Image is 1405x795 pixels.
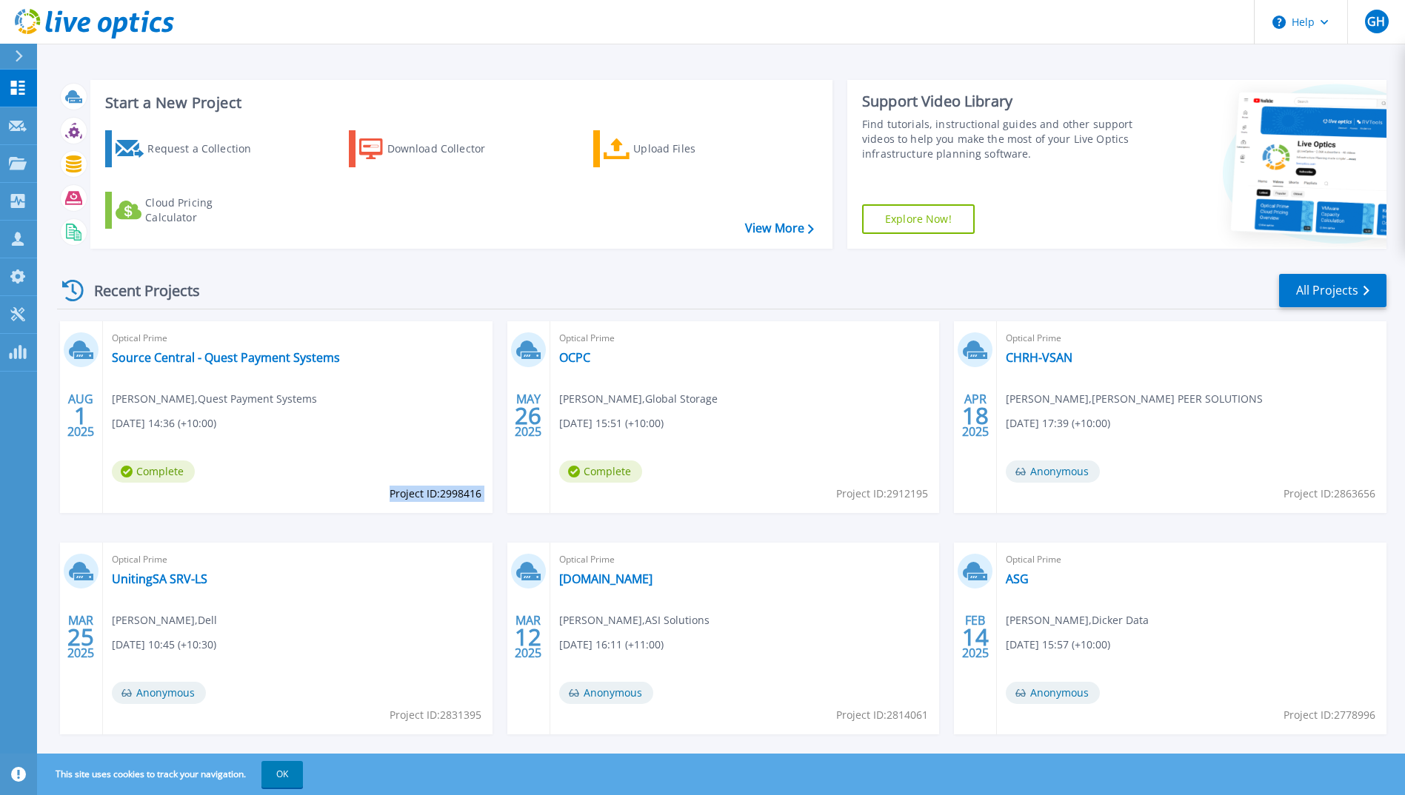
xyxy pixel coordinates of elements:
a: UnitingSA SRV-LS [112,571,207,586]
a: ASG [1006,571,1029,586]
div: MAR 2025 [514,610,542,664]
span: Optical Prime [1006,330,1378,346]
a: View More [745,221,814,235]
span: Project ID: 2778996 [1284,707,1375,723]
span: Project ID: 2912195 [836,486,928,502]
span: 18 [962,409,989,422]
span: [DATE] 17:39 (+10:00) [1006,415,1110,432]
a: Cloud Pricing Calculator [105,192,270,229]
div: AUG 2025 [67,389,95,443]
span: 26 [515,409,541,422]
span: [DATE] 14:36 (+10:00) [112,415,216,432]
span: Optical Prime [559,330,931,346]
a: [DOMAIN_NAME] [559,571,653,586]
a: Download Collector [349,130,514,167]
span: [PERSON_NAME] , Quest Payment Systems [112,391,317,407]
div: FEB 2025 [961,610,989,664]
span: Complete [112,460,195,483]
span: Project ID: 2831395 [390,707,481,723]
span: Project ID: 2863656 [1284,486,1375,502]
span: Anonymous [112,682,206,704]
span: 1 [74,409,87,422]
a: CHRH-VSAN [1006,350,1072,365]
div: Find tutorials, instructional guides and other support videos to help you make the most of your L... [862,117,1137,161]
span: [DATE] 15:57 (+10:00) [1006,637,1110,653]
span: Anonymous [1006,460,1100,483]
div: Cloud Pricing Calculator [145,195,264,225]
div: Upload Files [633,134,752,164]
h3: Start a New Project [105,95,813,111]
span: 12 [515,631,541,643]
div: MAR 2025 [67,610,95,664]
span: Optical Prime [112,330,484,346]
span: Anonymous [1006,682,1100,704]
span: Project ID: 2998416 [390,486,481,502]
a: All Projects [1279,274,1386,307]
div: Recent Projects [57,272,220,309]
a: Source Central - Quest Payment Systems [112,350,340,365]
a: OCPC [559,350,590,365]
span: [PERSON_NAME] , Global Storage [559,391,718,407]
div: Support Video Library [862,92,1137,111]
div: Request a Collection [147,134,266,164]
span: 14 [962,631,989,643]
span: GH [1367,16,1385,27]
div: Download Collector [387,134,506,164]
span: This site uses cookies to track your navigation. [41,761,303,788]
span: 25 [67,631,94,643]
div: APR 2025 [961,389,989,443]
a: Upload Files [593,130,758,167]
a: Request a Collection [105,130,270,167]
span: Optical Prime [1006,551,1378,568]
span: [PERSON_NAME] , ASI Solutions [559,612,710,628]
span: Optical Prime [559,551,931,568]
a: Explore Now! [862,204,975,234]
span: Anonymous [559,682,653,704]
span: Complete [559,460,642,483]
button: OK [261,761,303,788]
span: [PERSON_NAME] , Dell [112,612,217,628]
div: MAY 2025 [514,389,542,443]
span: Optical Prime [112,551,484,568]
span: Project ID: 2814061 [836,707,928,723]
span: [DATE] 16:11 (+11:00) [559,637,664,653]
span: [DATE] 15:51 (+10:00) [559,415,664,432]
span: [PERSON_NAME] , [PERSON_NAME] PEER SOLUTIONS [1006,391,1263,407]
span: [PERSON_NAME] , Dicker Data [1006,612,1149,628]
span: [DATE] 10:45 (+10:30) [112,637,216,653]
